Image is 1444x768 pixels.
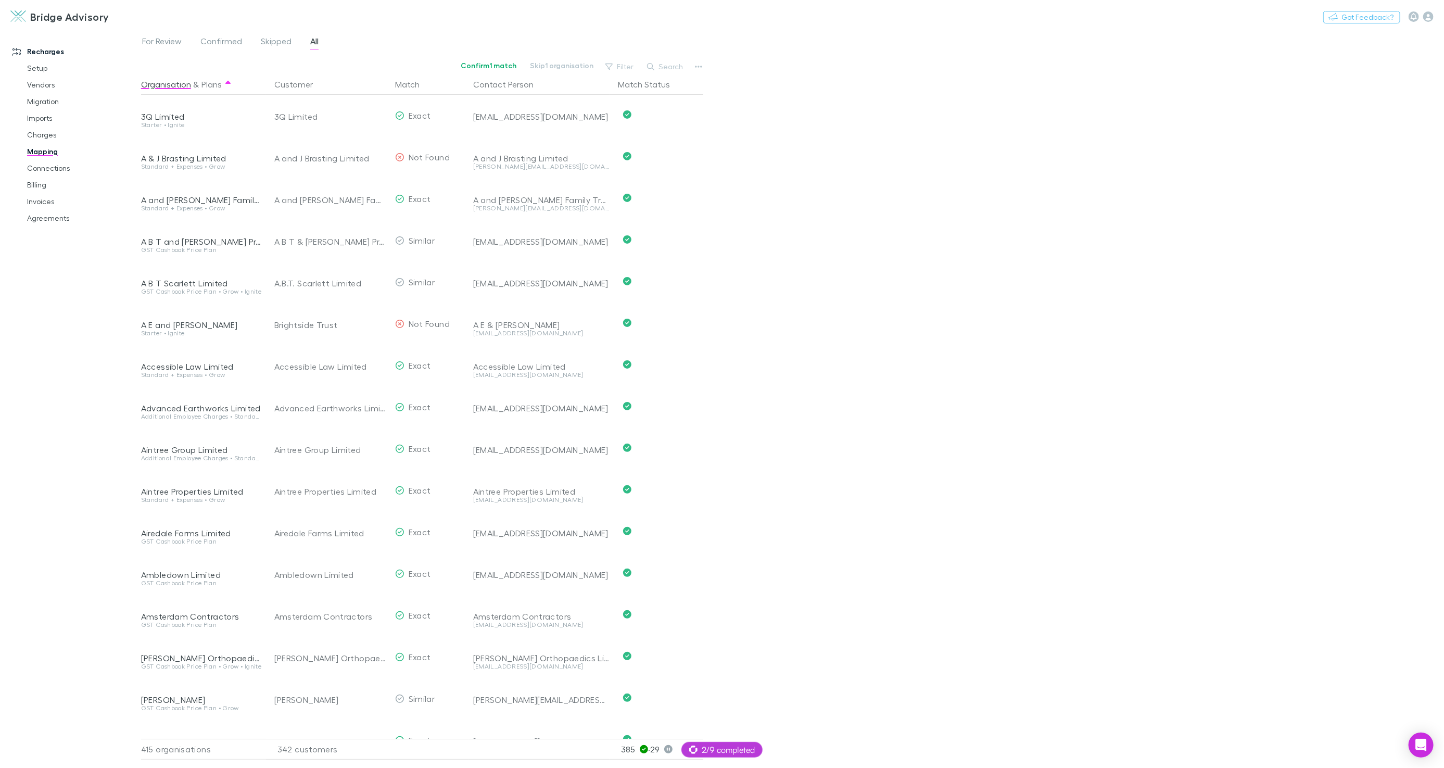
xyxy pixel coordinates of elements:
div: Brightside Trust [274,304,387,346]
svg: Confirmed [623,194,631,202]
div: [EMAIL_ADDRESS][DOMAIN_NAME] [473,663,610,670]
div: A B T & [PERSON_NAME] Property Trust [274,221,387,262]
button: Confirm1 match [454,59,523,72]
a: Billing [17,177,139,193]
a: Recharges [2,43,139,60]
div: 342 customers [266,739,391,760]
button: Match [395,74,432,95]
svg: Confirmed [623,735,631,744]
div: [PERSON_NAME] [274,679,387,721]
span: Exact [409,485,431,495]
div: A & J Brasting Limited [141,153,262,163]
img: Bridge Advisory's Logo [10,10,26,23]
div: [EMAIL_ADDRESS][DOMAIN_NAME] [473,403,610,413]
div: [EMAIL_ADDRESS][DOMAIN_NAME] [473,570,610,580]
a: Vendors [17,77,139,93]
div: Amsterdam Contractors [141,611,262,622]
div: A and [PERSON_NAME] Family Trust [141,195,262,205]
div: Standard + Expenses • Grow [141,497,262,503]
a: Agreements [17,210,139,226]
button: Match Status [618,74,682,95]
div: Aintree Properties Limited [274,471,387,512]
div: Accessible Law Limited [274,346,387,387]
div: Advanced Earthworks Limited [274,387,387,429]
div: [PERSON_NAME][EMAIL_ADDRESS][DOMAIN_NAME] [473,163,610,170]
div: A E and [PERSON_NAME] [141,320,262,330]
div: [EMAIL_ADDRESS][DOMAIN_NAME] [473,278,610,288]
div: Aintree Group Limited [274,429,387,471]
div: GST Cashbook Price Plan • Grow • Ignite [141,663,262,670]
div: [PERSON_NAME][EMAIL_ADDRESS][DOMAIN_NAME] [473,205,610,211]
span: Confirmed [200,36,242,49]
button: Skip1 organisation [523,59,600,72]
div: Aoroa Cannabis Limited [141,736,262,747]
a: Migration [17,93,139,110]
div: [EMAIL_ADDRESS][DOMAIN_NAME] [473,236,610,247]
button: Filter [600,60,640,73]
div: Amsterdam Contractors [274,596,387,637]
div: A B T Scarlett Limited [141,278,262,288]
div: [EMAIL_ADDRESS][DOMAIN_NAME] [473,622,610,628]
div: GST Cashbook Price Plan [141,247,262,253]
span: Skipped [261,36,292,49]
a: Connections [17,160,139,177]
div: Standard + Expenses • Grow [141,372,262,378]
svg: Confirmed [623,360,631,369]
div: Additional Employee Charges • Standard + Payroll + Expenses • Grow [141,413,262,420]
button: Contact Person [473,74,546,95]
svg: Confirmed [623,527,631,535]
span: Similar [409,694,435,703]
div: Starter • Ignite [141,330,262,336]
div: [PERSON_NAME][EMAIL_ADDRESS][DOMAIN_NAME] [473,695,610,705]
div: Ambledown Limited [141,570,262,580]
div: [EMAIL_ADDRESS][DOMAIN_NAME] [473,330,610,336]
div: Ambledown Limited [274,554,387,596]
a: Setup [17,60,139,77]
div: Open Intercom Messenger [1409,733,1434,758]
div: [PERSON_NAME] Orthopaedics Limited [473,653,610,663]
span: Exact [409,569,431,578]
span: Exact [409,735,431,745]
div: GST Cashbook Price Plan • Grow [141,705,262,711]
a: Charges [17,127,139,143]
div: Starter • Ignite [141,122,262,128]
div: [PERSON_NAME] Orthopaedics Limited [141,653,262,663]
div: Accessible Law Limited [473,361,610,372]
div: Standard + Expenses • Grow [141,205,262,211]
div: GST Cashbook Price Plan [141,622,262,628]
div: Accessible Law Limited [141,361,262,372]
svg: Confirmed [623,319,631,327]
span: Exact [409,610,431,620]
div: A E & [PERSON_NAME] [473,320,610,330]
svg: Confirmed [623,277,631,285]
svg: Confirmed [623,402,631,410]
svg: Confirmed [623,694,631,702]
div: A B T and [PERSON_NAME] Property Trust [141,236,262,247]
div: [EMAIL_ADDRESS][DOMAIN_NAME] [473,111,610,122]
svg: Confirmed [623,569,631,577]
span: Similar [409,235,435,245]
div: Aintree Group Limited [141,445,262,455]
svg: Confirmed [623,152,631,160]
span: Exact [409,110,431,120]
div: Aintree Properties Limited [141,486,262,497]
span: Exact [409,360,431,370]
svg: Confirmed [623,110,631,119]
div: [EMAIL_ADDRESS][DOMAIN_NAME] [473,528,610,538]
button: Customer [274,74,325,95]
div: 415 organisations [141,739,266,760]
div: 3Q Limited [274,96,387,137]
button: Search [642,60,689,73]
span: Similar [409,277,435,287]
div: Advanced Earthworks Limited [141,403,262,413]
span: All [310,36,319,49]
div: [EMAIL_ADDRESS][DOMAIN_NAME] [473,445,610,455]
span: For Review [142,36,182,49]
svg: Confirmed [623,235,631,244]
div: [EMAIL_ADDRESS][DOMAIN_NAME] [473,372,610,378]
button: Got Feedback? [1323,11,1400,23]
div: & [141,74,262,95]
div: Airedale Farms Limited [274,512,387,554]
div: Aoroa Cannabis Limited [274,721,387,762]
